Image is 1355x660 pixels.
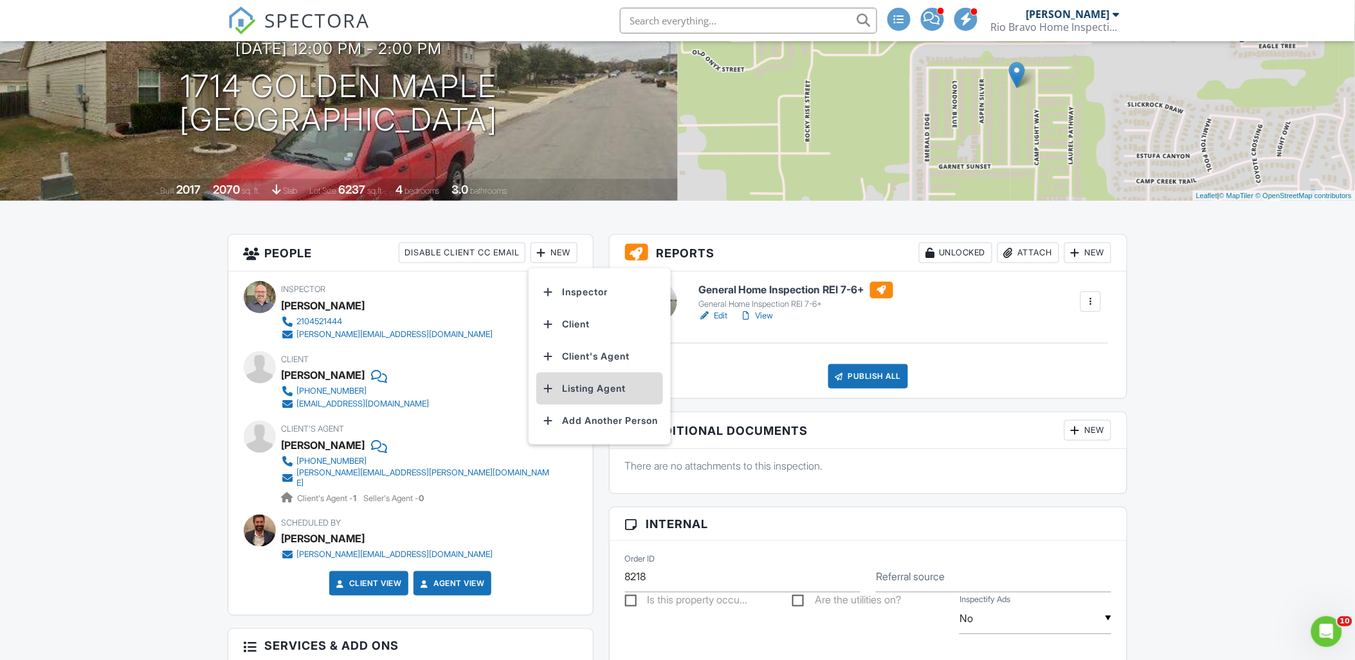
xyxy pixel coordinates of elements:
a: [PERSON_NAME][EMAIL_ADDRESS][DOMAIN_NAME] [282,548,493,561]
label: Is this property occupied? [625,594,748,610]
a: Agent View [418,577,484,590]
div: [PERSON_NAME] [1026,8,1110,21]
a: © MapTiler [1219,192,1254,199]
a: [PERSON_NAME][EMAIL_ADDRESS][PERSON_NAME][DOMAIN_NAME] [282,468,554,488]
a: General Home Inspection REI 7-6+ General Home Inspection REI 7-6+ [698,282,893,310]
a: [EMAIL_ADDRESS][DOMAIN_NAME] [282,398,430,410]
strong: 1 [354,493,357,503]
div: [PERSON_NAME] [282,365,365,385]
div: | [1193,190,1355,201]
a: [PERSON_NAME][EMAIL_ADDRESS][DOMAIN_NAME] [282,328,493,341]
span: Inspector [282,284,326,294]
div: [PERSON_NAME] [282,529,365,548]
div: Rio Bravo Home Inspections [991,21,1120,33]
div: 2017 [176,183,201,196]
div: New [531,243,577,263]
label: Are the utilities on? [792,594,901,610]
div: General Home Inspection REI 7-6+ [698,299,893,309]
span: Lot Size [309,186,336,196]
div: [PERSON_NAME] [282,296,365,315]
a: © OpenStreetMap contributors [1256,192,1352,199]
a: Leaflet [1196,192,1217,199]
h3: [DATE] 12:00 pm - 2:00 pm [235,40,442,57]
span: Client [282,354,309,364]
input: Search everything... [620,8,877,33]
span: sq. ft. [242,186,260,196]
h3: Internal [610,508,1127,541]
div: Publish All [828,364,909,389]
span: sq.ft. [367,186,383,196]
span: slab [283,186,297,196]
div: 2104521444 [297,316,343,327]
div: [PERSON_NAME][EMAIL_ADDRESS][DOMAIN_NAME] [297,549,493,560]
span: Client's Agent - [298,493,359,503]
div: [PHONE_NUMBER] [297,456,367,466]
div: New [1064,420,1111,441]
h3: Reports [610,235,1127,271]
iframe: Intercom live chat [1311,616,1342,647]
div: New [1064,243,1111,263]
label: Inspectify Ads [959,594,1010,605]
div: 3.0 [452,183,469,196]
div: Attach [997,243,1059,263]
a: [PHONE_NUMBER] [282,455,554,468]
h6: General Home Inspection REI 7-6+ [698,282,893,298]
span: Built [160,186,174,196]
h3: Additional Documents [610,412,1127,449]
a: [PHONE_NUMBER] [282,385,430,398]
span: Client's Agent [282,424,345,434]
div: [PHONE_NUMBER] [297,386,367,396]
a: View [740,309,774,322]
div: 4 [396,183,403,196]
span: Scheduled By [282,518,341,527]
div: Unlocked [919,243,992,263]
h1: 1714 Golden Maple [GEOGRAPHIC_DATA] [179,69,498,138]
strong: 0 [419,493,424,503]
div: [PERSON_NAME][EMAIL_ADDRESS][DOMAIN_NAME] [297,329,493,340]
div: [EMAIL_ADDRESS][DOMAIN_NAME] [297,399,430,409]
a: 2104521444 [282,315,493,328]
a: [PERSON_NAME] [282,435,365,455]
label: Referral source [876,569,945,583]
span: SPECTORA [265,6,370,33]
div: 2070 [213,183,240,196]
div: 6237 [338,183,365,196]
h3: People [228,235,593,271]
img: The Best Home Inspection Software - Spectora [228,6,256,35]
span: bathrooms [471,186,507,196]
div: [PERSON_NAME][EMAIL_ADDRESS][PERSON_NAME][DOMAIN_NAME] [297,468,554,488]
a: Client View [334,577,402,590]
a: Edit [698,309,727,322]
p: There are no attachments to this inspection. [625,459,1112,473]
span: 10 [1338,616,1352,627]
label: Order ID [625,553,655,565]
div: Disable Client CC Email [399,243,525,263]
span: bedrooms [405,186,440,196]
span: Seller's Agent - [364,493,424,503]
a: SPECTORA [228,17,370,44]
